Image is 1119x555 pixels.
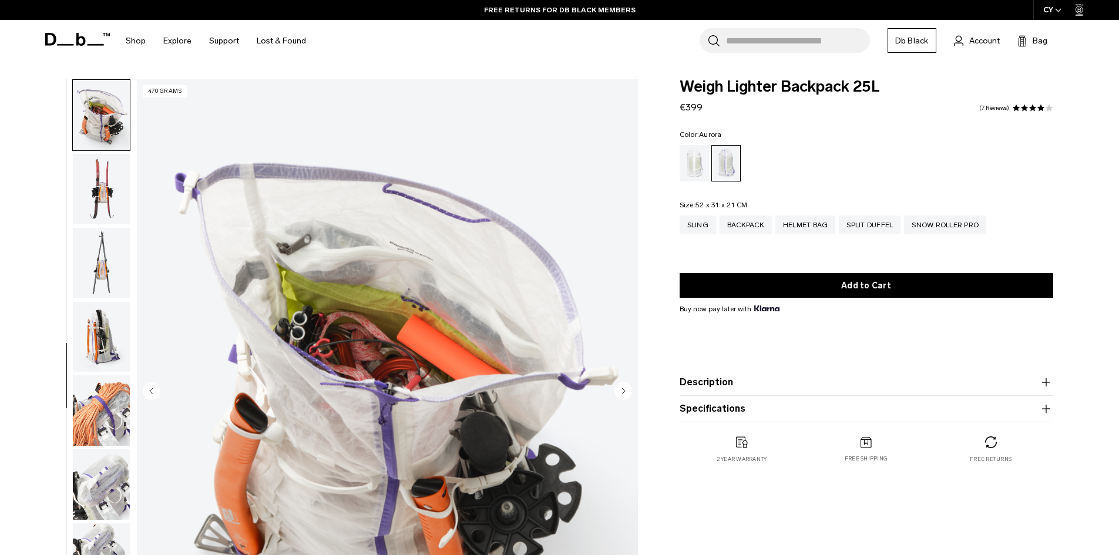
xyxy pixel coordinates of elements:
img: Weigh_Lighter_Backpack_25L_9.png [73,228,130,298]
span: €399 [680,102,703,113]
a: Snow Roller Pro [904,216,986,234]
a: FREE RETURNS FOR DB BLACK MEMBERS [484,5,636,15]
legend: Size: [680,201,748,208]
p: 470 grams [143,85,187,97]
p: 2 year warranty [717,455,767,463]
legend: Color: [680,131,722,138]
img: Weigh_Lighter_Backpack_25L_11.png [73,375,130,446]
button: Weigh_Lighter_Backpack_25L_10.png [72,301,130,373]
button: Weigh_Lighter_Backpack_25L_9.png [72,227,130,299]
a: Db Black [888,28,936,53]
button: Specifications [680,402,1053,416]
span: Buy now pay later with [680,304,779,314]
p: Free shipping [845,455,888,463]
a: Support [209,20,239,62]
a: Shop [126,20,146,62]
nav: Main Navigation [117,20,315,62]
img: Weigh_Lighter_Backpack_25L_12.png [73,449,130,520]
span: Aurora [699,130,722,139]
button: Previous slide [143,382,160,402]
img: Weigh_Lighter_Backpack_25L_8.png [73,154,130,224]
img: Weigh_Lighter_Backpack_25L_10.png [73,302,130,372]
a: Account [954,33,1000,48]
a: Diffusion [680,145,709,181]
a: Backpack [720,216,772,234]
a: Lost & Found [257,20,306,62]
a: Split Duffel [839,216,900,234]
span: Bag [1033,35,1047,47]
button: Weigh_Lighter_Backpack_25L_8.png [72,153,130,225]
span: Account [969,35,1000,47]
button: Weigh_Lighter_Backpack_25L_12.png [72,449,130,520]
button: Next slide [614,382,632,402]
p: Free returns [970,455,1012,463]
a: 7 reviews [979,105,1009,111]
span: 52 x 31 x 21 CM [695,201,748,209]
span: Weigh Lighter Backpack 25L [680,79,1053,95]
button: Weigh_Lighter_Backpack_25L_7.png [72,79,130,151]
a: Explore [163,20,191,62]
button: Weigh_Lighter_Backpack_25L_11.png [72,375,130,446]
img: Weigh_Lighter_Backpack_25L_7.png [73,80,130,150]
button: Add to Cart [680,273,1053,298]
a: Helmet Bag [775,216,836,234]
button: Bag [1017,33,1047,48]
a: Sling [680,216,716,234]
button: Description [680,375,1053,389]
a: Aurora [711,145,741,181]
img: {"height" => 20, "alt" => "Klarna"} [754,305,779,311]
